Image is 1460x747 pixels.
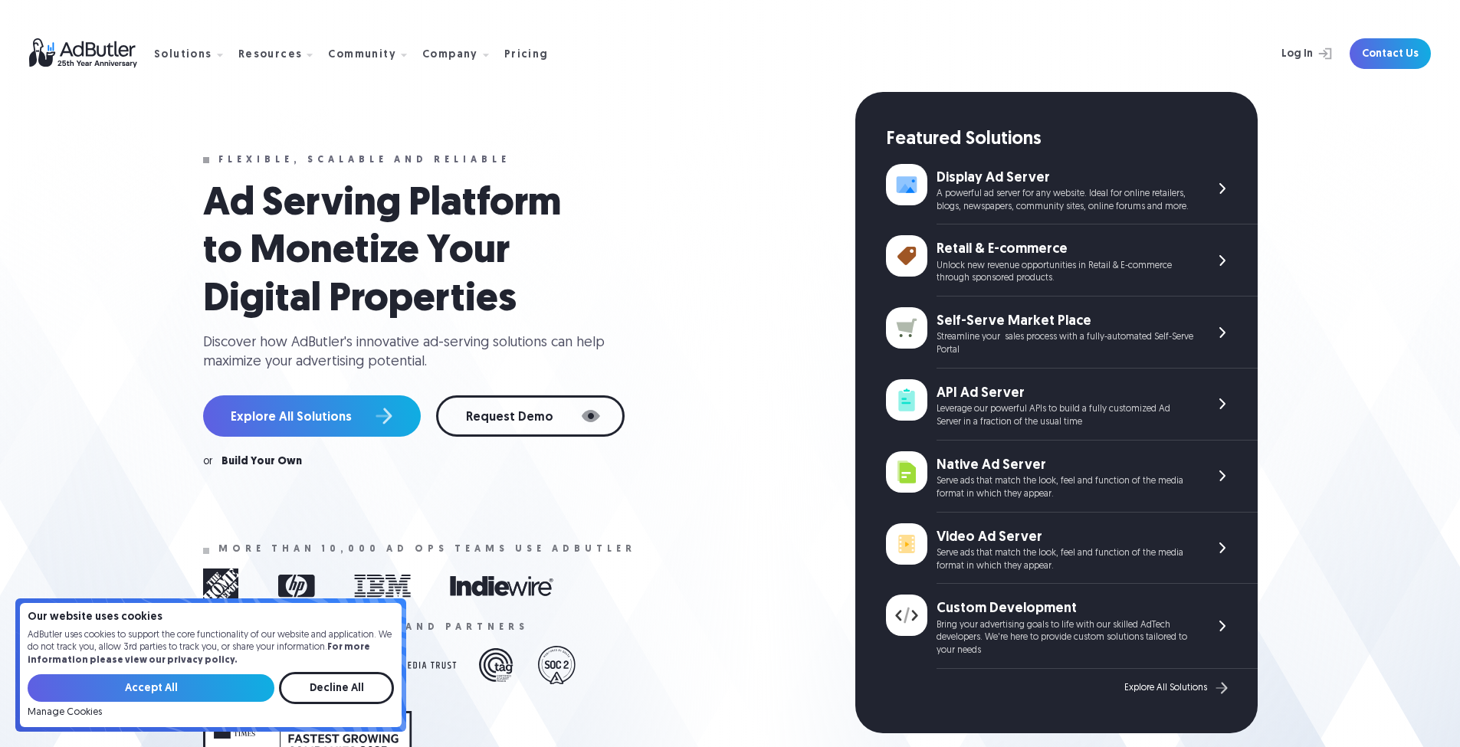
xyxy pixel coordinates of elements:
[886,127,1258,153] div: Featured Solutions
[937,188,1193,214] div: A powerful ad server for any website. Ideal for online retailers, blogs, newspapers, community si...
[1350,38,1431,69] a: Contact Us
[886,513,1258,585] a: Video Ad Server Serve ads that match the look, feel and function of the media format in which the...
[937,403,1193,429] div: Leverage our powerful APIs to build a fully customized Ad Server in a fraction of the usual time
[203,333,617,372] div: Discover how AdButler's innovative ad-serving solutions can help maximize your advertising potent...
[1124,678,1232,698] a: Explore All Solutions
[886,224,1258,297] a: Retail & E-commerce Unlock new revenue opportunities in Retail & E-commerce through sponsored pro...
[504,50,549,61] div: Pricing
[886,584,1258,669] a: Custom Development Bring your advertising goals to life with our skilled AdTech developers. We're...
[28,707,102,718] a: Manage Cookies
[203,395,421,437] a: Explore All Solutions
[886,441,1258,513] a: Native Ad Server Serve ads that match the look, feel and function of the media format in which th...
[154,50,212,61] div: Solutions
[937,260,1193,286] div: Unlock new revenue opportunities in Retail & E-commerce through sponsored products.
[886,297,1258,369] a: Self-Serve Market Place Streamline your sales process with a fully-automated Self-Serve Portal
[279,672,394,704] input: Decline All
[937,169,1193,188] div: Display Ad Server
[937,312,1193,331] div: Self-Serve Market Place
[937,475,1193,501] div: Serve ads that match the look, feel and function of the media format in which they appear.
[937,547,1193,573] div: Serve ads that match the look, feel and function of the media format in which they appear.
[328,50,396,61] div: Community
[937,599,1193,618] div: Custom Development
[1241,38,1340,69] a: Log In
[937,619,1193,657] div: Bring your advertising goals to life with our skilled AdTech developers. We're here to provide cu...
[937,456,1193,475] div: Native Ad Server
[886,153,1258,225] a: Display Ad Server A powerful ad server for any website. Ideal for online retailers, blogs, newspa...
[937,331,1193,357] div: Streamline your sales process with a fully-automated Self-Serve Portal
[238,50,303,61] div: Resources
[28,629,394,667] p: AdButler uses cookies to support the core functionality of our website and application. We do not...
[937,528,1193,547] div: Video Ad Server
[504,47,561,61] a: Pricing
[28,612,394,623] h4: Our website uses cookies
[203,181,602,324] h1: Ad Serving Platform to Monetize Your Digital Properties
[203,457,212,467] div: or
[937,384,1193,403] div: API Ad Server
[937,240,1193,259] div: Retail & E-commerce
[436,395,625,437] a: Request Demo
[886,369,1258,441] a: API Ad Server Leverage our powerful APIs to build a fully customized Ad Server in a fraction of t...
[218,155,510,165] div: Flexible, scalable and reliable
[422,50,478,61] div: Company
[28,674,274,702] input: Accept All
[221,457,302,467] a: Build Your Own
[218,544,636,555] div: More than 10,000 ad ops teams use adbutler
[1124,683,1207,693] div: Explore All Solutions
